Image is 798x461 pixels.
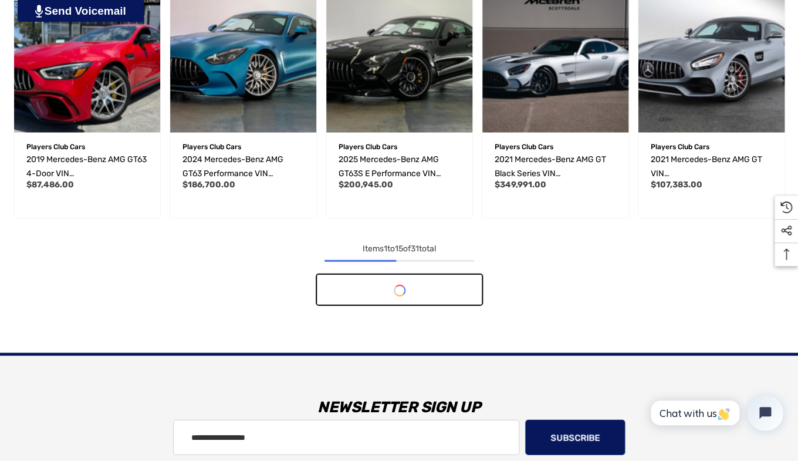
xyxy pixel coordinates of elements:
[638,385,793,440] iframe: Tidio Chat
[15,390,783,425] h3: Newsletter Sign Up
[26,153,148,181] a: 2019 Mercedes-Benz AMG GT63 4-Door VIN WDD7X8JB5KA001446,$87,486.00
[525,420,625,455] button: Subscribe
[182,180,235,190] span: $186,700.00
[182,154,302,207] span: 2024 Mercedes-Benz AMG GT63 Performance VIN [US_VEHICLE_IDENTIFICATION_NUMBER]
[780,225,792,237] svg: Social Media
[651,180,702,190] span: $107,383.00
[495,139,616,154] p: Players Club Cars
[495,154,614,207] span: 2021 Mercedes-Benz AMG GT Black Series VIN [US_VEHICLE_IDENTIFICATION_NUMBER]
[9,242,789,256] div: Items to of total
[26,154,147,207] span: 2019 Mercedes-Benz AMG GT63 4-Door VIN [US_VEHICLE_IDENTIFICATION_NUMBER]
[339,180,393,190] span: $200,945.00
[395,244,403,254] span: 15
[9,242,789,306] nav: pagination
[775,248,798,260] svg: Top
[411,244,419,254] span: 31
[495,153,616,181] a: 2021 Mercedes-Benz AMG GT Black Series VIN W1KYJ8BA9MA041804,$349,991.00
[182,153,304,181] a: 2024 Mercedes-Benz AMG GT63 Performance VIN W1KRJ7JB1RF001039,$186,700.00
[182,139,304,154] p: Players Club Cars
[26,180,74,190] span: $87,486.00
[35,5,43,18] img: PjwhLS0gR2VuZXJhdG9yOiBHcmF2aXQuaW8gLS0+PHN2ZyB4bWxucz0iaHR0cDovL3d3dy53My5vcmcvMjAwMC9zdmciIHhtb...
[339,154,458,207] span: 2025 Mercedes-Benz AMG GT63S E Performance VIN [US_VEHICLE_IDENTIFICATION_NUMBER]
[26,139,148,154] p: Players Club Cars
[384,244,387,254] span: 1
[339,139,460,154] p: Players Club Cars
[651,139,772,154] p: Players Club Cars
[780,201,792,213] svg: Recently Viewed
[651,153,772,181] a: 2021 Mercedes-Benz AMG GT VIN W1KYJ8CA5MA041801,$107,383.00
[339,153,460,181] a: 2025 Mercedes-Benz AMG GT63S E Performance VIN W1KRJ8CB6SF005550,$200,945.00
[651,154,770,207] span: 2021 Mercedes-Benz AMG GT VIN [US_VEHICLE_IDENTIFICATION_NUMBER]
[495,180,546,190] span: $349,991.00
